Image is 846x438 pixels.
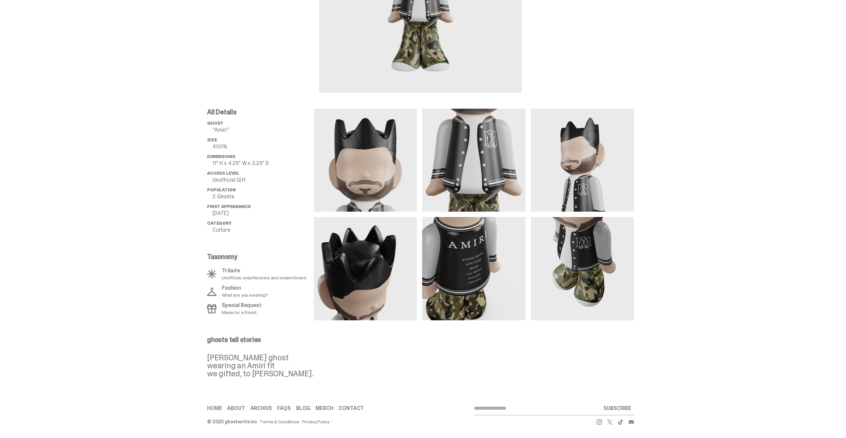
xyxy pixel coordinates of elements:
span: Category [207,220,231,226]
p: Special Bequest [222,303,261,308]
p: What are you wearing? [222,293,268,297]
p: [DATE] [212,211,314,216]
p: “Amiri” [212,127,314,133]
img: media gallery image [422,109,525,212]
p: 11" H x 4.25" W x 3.25" D [212,161,314,166]
p: Tribute [222,268,306,273]
p: [PERSON_NAME] ghost wearing an Amiri fit we gifted, to [PERSON_NAME]. [207,354,634,378]
span: Dimensions [207,154,235,159]
div: © 2025 ghostwrite inc [207,419,257,424]
img: media gallery image [531,217,634,320]
a: FAQs [277,406,290,411]
img: media gallery image [314,109,417,212]
a: Merch [315,406,333,411]
img: media gallery image [422,217,525,320]
a: Contact [338,406,364,411]
span: ghost [207,120,223,126]
a: Archive [250,406,272,411]
a: Privacy Policy [302,419,329,424]
p: Unofficial, unauthorized, and unsanctioned [222,275,306,280]
p: All Details [207,109,314,115]
a: Blog [296,406,310,411]
span: First Appearance [207,204,250,209]
p: ghosts tell stories [207,336,634,343]
img: media gallery image [314,217,417,320]
a: About [227,406,245,411]
p: 400% [212,144,314,149]
a: Home [207,406,222,411]
img: media gallery image [531,109,634,212]
span: Population [207,187,235,193]
p: Culture [212,227,314,233]
button: SUBSCRIBE [601,402,634,415]
span: Access Level [207,170,239,176]
p: Taxonomy [207,253,310,260]
p: Unofficial Gift [212,177,314,183]
p: 2 Ghosts [212,194,314,199]
a: Terms & Conditions [260,419,299,424]
p: Made for a friend [222,310,261,315]
p: Fashion [222,285,268,291]
span: Size [207,137,217,143]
